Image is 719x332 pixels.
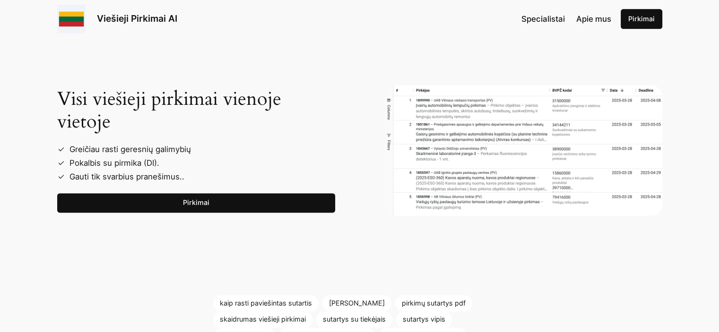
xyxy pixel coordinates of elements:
[322,295,391,311] a: [PERSON_NAME]
[396,311,452,327] a: sutartys vipis
[576,13,611,25] a: Apie mus
[521,13,611,25] nav: Navigation
[57,5,86,33] img: Viešieji pirkimai logo
[316,311,392,327] a: sutartys su tiekėjais
[213,295,319,311] a: kaip rasti paviešintas sutartis
[97,13,177,24] a: Viešieji Pirkimai AI
[521,13,565,25] a: Specialistai
[65,143,335,156] li: Greičiau rasti geresnių galimybių
[395,295,472,311] a: pirkimų sutartys pdf
[65,156,335,170] li: Pokalbis su pirmika (DI).
[65,170,335,184] li: Gauti tik svarbius pranešimus..
[57,88,335,133] h2: Visi viešieji pirkimai vienoje vietoje
[521,14,565,24] span: Specialistai
[576,14,611,24] span: Apie mus
[621,9,662,29] a: Pirkimai
[213,311,312,327] a: skaidrumas viešieji pirkimai
[57,193,335,213] a: Pirkimai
